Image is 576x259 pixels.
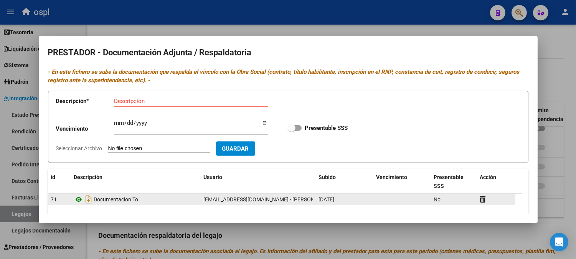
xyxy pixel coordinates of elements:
[204,174,223,180] span: Usuario
[216,141,255,156] button: Guardar
[94,196,139,203] span: Documentacion To
[51,196,57,203] span: 71
[204,196,334,203] span: [EMAIL_ADDRESS][DOMAIN_NAME] - [PERSON_NAME]
[74,174,103,180] span: Descripción
[477,169,515,194] datatable-header-cell: Acción
[84,193,94,206] i: Descargar documento
[431,169,477,194] datatable-header-cell: Presentable SSS
[373,169,431,194] datatable-header-cell: Vencimiento
[201,169,316,194] datatable-header-cell: Usuario
[48,169,71,194] datatable-header-cell: id
[56,97,114,106] p: Descripción
[71,169,201,194] datatable-header-cell: Descripción
[434,196,441,203] span: No
[550,233,568,251] div: Open Intercom Messenger
[48,68,520,84] i: - En este fichero se sube la documentación que respalda el vínculo con la Obra Social (contrato, ...
[319,196,335,203] span: [DATE]
[222,145,249,152] span: Guardar
[316,169,373,194] datatable-header-cell: Subido
[480,174,497,180] span: Acción
[56,125,114,133] p: Vencimiento
[56,145,102,151] span: Seleccionar Archivo
[319,174,336,180] span: Subido
[51,174,56,180] span: id
[48,45,528,60] h2: PRESTADOR - Documentación Adjunta / Respaldatoria
[305,125,348,131] strong: Presentable SSS
[434,174,464,189] span: Presentable SSS
[376,174,408,180] span: Vencimiento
